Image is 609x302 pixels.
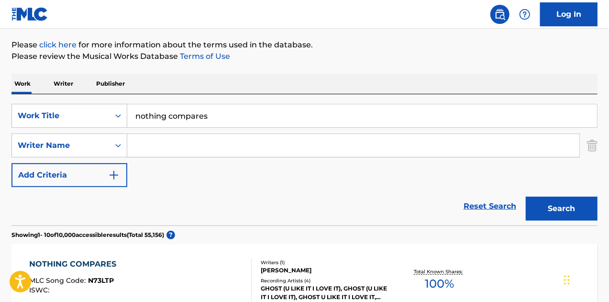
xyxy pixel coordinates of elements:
[178,52,230,61] a: Terms of Use
[459,196,521,217] a: Reset Search
[108,169,120,181] img: 9d2ae6d4665cec9f34b9.svg
[29,258,121,270] div: NOTHING COMPARES
[88,276,114,285] span: N73LTP
[39,40,77,49] a: click here
[526,197,598,221] button: Search
[166,231,175,239] span: ?
[11,104,598,225] form: Search Form
[93,74,128,94] p: Publisher
[51,74,76,94] p: Writer
[261,266,391,275] div: [PERSON_NAME]
[11,39,598,51] p: Please for more information about the terms used in the database.
[515,5,534,24] div: Help
[11,231,164,239] p: Showing 1 - 10 of 10,000 accessible results (Total 55,156 )
[561,256,609,302] iframe: Chat Widget
[425,275,454,292] span: 100 %
[261,277,391,284] div: Recording Artists ( 4 )
[29,276,88,285] span: MLC Song Code :
[564,266,570,294] div: Drag
[490,5,509,24] a: Public Search
[29,286,52,294] span: ISWC :
[11,51,598,62] p: Please review the Musical Works Database
[11,7,48,21] img: MLC Logo
[519,9,531,20] img: help
[261,284,391,302] div: GHOST (U LIKE IT I LOVE IT), GHOST (U LIKE IT I LOVE IT), GHOST U LIKE IT I LOVE IT, GHOST U LIKE...
[414,268,465,275] p: Total Known Shares:
[11,163,127,187] button: Add Criteria
[11,74,33,94] p: Work
[587,134,598,157] img: Delete Criterion
[18,140,104,151] div: Writer Name
[18,110,104,122] div: Work Title
[261,259,391,266] div: Writers ( 1 )
[494,9,506,20] img: search
[540,2,598,26] a: Log In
